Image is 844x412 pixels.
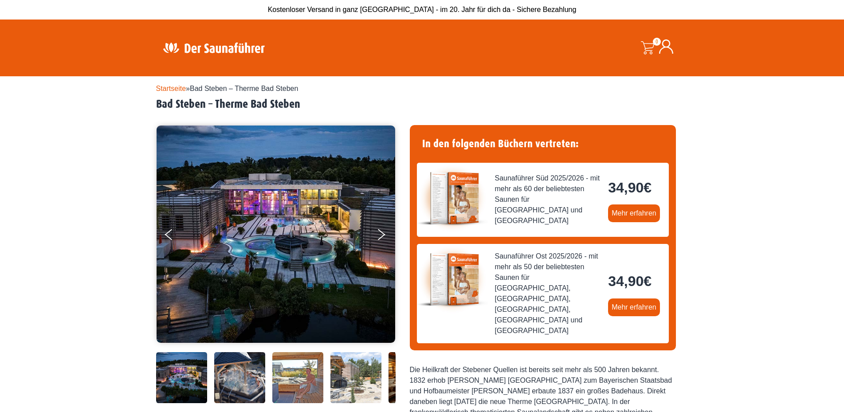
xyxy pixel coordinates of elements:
a: Mehr erfahren [608,204,660,222]
img: der-saunafuehrer-2025-ost.jpg [417,244,488,315]
img: der-saunafuehrer-2025-sued.jpg [417,163,488,234]
h2: Bad Steben – Therme Bad Steben [156,98,688,111]
h4: In den folgenden Büchern vertreten: [417,132,669,156]
span: 0 [653,38,661,46]
span: Bad Steben – Therme Bad Steben [190,85,298,92]
span: € [644,180,652,196]
bdi: 34,90 [608,273,652,289]
a: Mehr erfahren [608,298,660,316]
span: Kostenloser Versand in ganz [GEOGRAPHIC_DATA] - im 20. Jahr für dich da - Sichere Bezahlung [268,6,577,13]
bdi: 34,90 [608,180,652,196]
span: Saunaführer Süd 2025/2026 - mit mehr als 60 der beliebtesten Saunen für [GEOGRAPHIC_DATA] und [GE... [495,173,601,226]
button: Previous [165,225,187,247]
a: Startseite [156,85,186,92]
span: » [156,85,298,92]
span: Saunaführer Ost 2025/2026 - mit mehr als 50 der beliebtesten Saunen für [GEOGRAPHIC_DATA], [GEOGR... [495,251,601,336]
button: Next [376,225,398,247]
span: € [644,273,652,289]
